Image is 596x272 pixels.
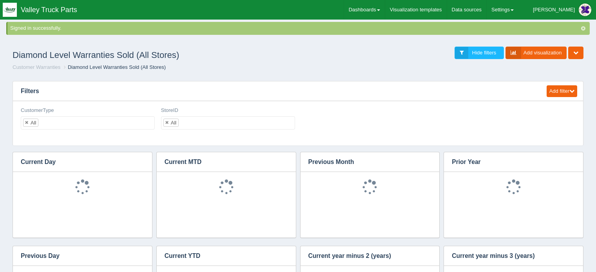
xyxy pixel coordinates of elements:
h3: Previous Month [301,152,428,172]
span: Hide filters [472,50,496,56]
div: [PERSON_NAME] [533,2,575,18]
h3: Filters [13,81,539,101]
h3: Current year minus 2 (years) [301,246,428,266]
span: Valley Truck Parts [21,6,77,14]
a: Customer Warranties [13,64,60,70]
h3: Previous Day [13,246,140,266]
label: StoreID [161,107,178,114]
a: Hide filters [455,47,504,59]
div: All [171,120,176,125]
h1: Diamond Level Warranties Sold (All Stores) [13,47,298,64]
a: Add visualization [505,47,567,59]
h3: Current Day [13,152,140,172]
h3: Current MTD [157,152,284,172]
h3: Current YTD [157,246,284,266]
li: Diamond Level Warranties Sold (All Stores) [62,64,166,71]
div: Signed in successfully. [10,25,588,32]
button: Add filter [547,85,577,97]
img: Profile Picture [579,4,591,16]
img: q1blfpkbivjhsugxdrfq.png [3,3,17,17]
label: CustomerType [21,107,54,114]
div: All [31,120,36,125]
h3: Current year minus 3 (years) [444,246,571,266]
h3: Prior Year [444,152,571,172]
